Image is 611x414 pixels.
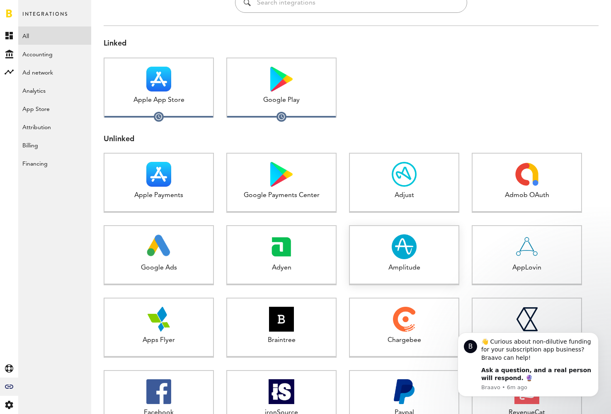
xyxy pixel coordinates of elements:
[392,234,417,259] img: Amplitude
[104,96,213,105] div: Apple App Store
[104,336,213,345] div: Apps Flyer
[104,191,213,200] div: Apple Payments
[227,336,336,345] div: Braintree
[18,81,91,99] a: Analytics
[392,379,417,404] img: Paypal
[146,307,171,332] img: Apps Flyer
[350,336,458,345] div: Chargebee
[146,67,171,91] img: Apple App Store
[22,9,68,26] span: Integrations
[269,307,294,332] img: Braintree
[514,234,539,259] img: AppLovin
[104,39,599,49] div: Linked
[227,96,336,105] div: Google Play
[104,263,213,273] div: Google Ads
[269,234,294,259] img: Adyen
[18,45,91,63] a: Accounting
[227,191,336,200] div: Google Payments Center
[18,136,91,154] a: Billing
[18,99,91,118] a: App Store
[146,162,171,187] img: Apple Payments
[269,379,294,404] img: ironSource
[392,162,417,187] img: Adjust
[516,307,538,332] img: Checkout.com
[18,63,91,81] a: Ad network
[18,26,91,45] a: All
[104,134,599,145] div: Unlinked
[18,118,91,136] a: Attribution
[270,162,293,187] img: Google Payments Center
[473,191,581,200] div: Admob OAuth
[270,67,293,91] img: Google Play
[393,307,415,332] img: Chargebee
[227,263,336,273] div: Adyen
[18,154,91,172] a: Financing
[146,379,171,404] img: Facebook
[473,263,581,273] div: AppLovin
[350,191,458,200] div: Adjust
[350,263,458,273] div: Amplitude
[147,234,171,259] img: Google Ads
[514,162,539,187] img: Admob OAuth
[17,6,47,13] span: Support
[445,320,611,410] iframe: Intercom notifications message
